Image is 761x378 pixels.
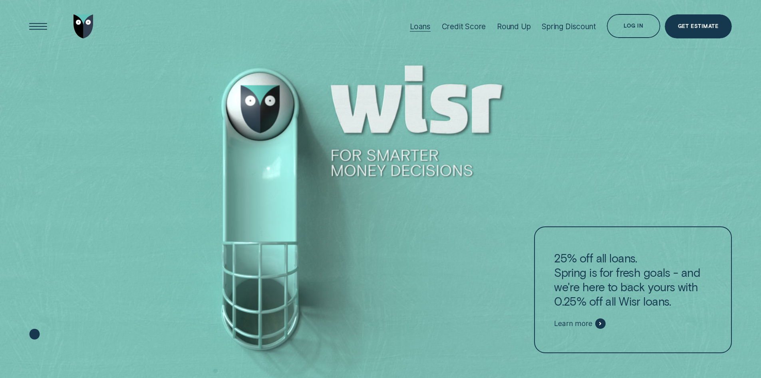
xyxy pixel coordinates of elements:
[554,319,592,328] span: Learn more
[442,22,486,31] div: Credit Score
[410,22,431,31] div: Loans
[665,14,732,38] a: Get Estimate
[74,14,93,38] img: Wisr
[497,22,531,31] div: Round Up
[542,22,596,31] div: Spring Discount
[26,14,50,38] button: Open Menu
[534,226,731,354] a: 25% off all loans.Spring is for fresh goals - and we're here to back yours with 0.25% off all Wis...
[554,251,711,308] p: 25% off all loans. Spring is for fresh goals - and we're here to back yours with 0.25% off all Wi...
[607,14,660,38] button: Log in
